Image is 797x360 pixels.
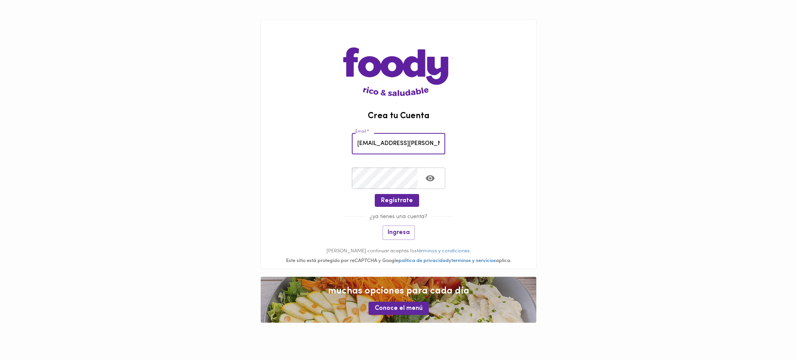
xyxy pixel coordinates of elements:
[375,305,423,312] span: Conoce el menú
[365,214,432,220] span: ¿ya tienes una cuenta?
[343,20,453,96] img: logo-main-page.png
[383,225,415,240] button: Ingresa
[752,315,789,352] iframe: Messagebird Livechat Widget
[451,258,496,263] a: terminos y servicios
[269,285,528,298] span: muchas opciones para cada día
[398,258,449,263] a: politica de privacidad
[381,197,413,204] span: Regístrate
[369,302,429,315] button: Conoce el menú
[261,112,536,121] h2: Crea tu Cuenta
[421,169,440,188] button: Toggle password visibility
[352,133,445,154] input: pepitoperez@gmail.com
[375,194,419,207] button: Regístrate
[417,248,470,253] a: términos y condiciones
[261,248,536,255] p: [PERSON_NAME] continuar aceptas los .
[261,257,536,265] div: Este sitio está protegido por reCAPTCHA y Google y aplica.
[388,229,410,236] span: Ingresa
